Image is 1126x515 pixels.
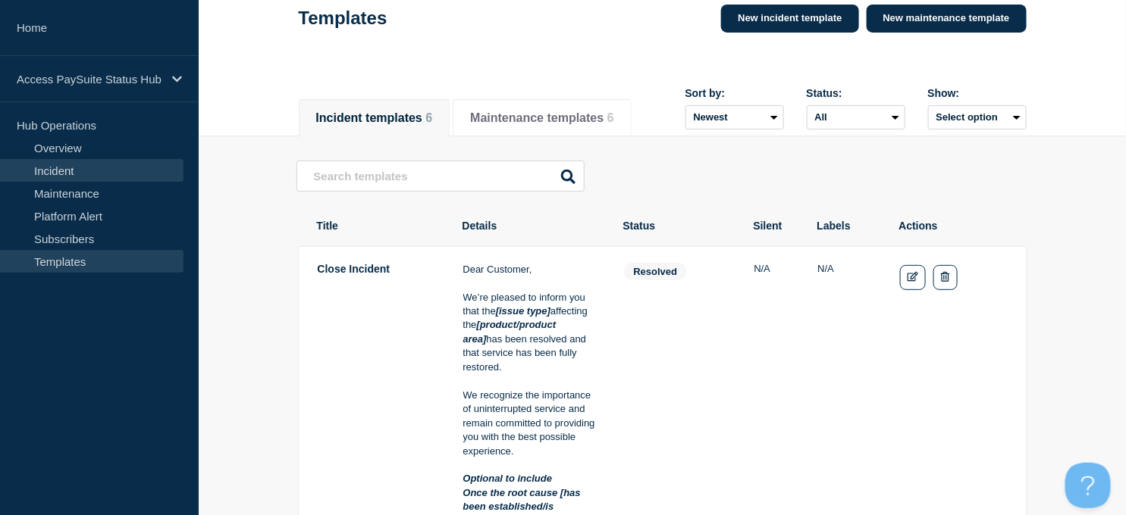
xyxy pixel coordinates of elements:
a: New maintenance template [867,5,1027,33]
p: Dear Customer, [463,263,598,276]
em: [product/product area] [463,319,559,344]
button: Select option [928,105,1027,130]
p: Access PaySuite Status Hub [17,73,162,86]
div: Status: [807,87,905,99]
em: [issue type] [496,305,550,317]
select: Sort by [685,105,784,130]
div: Show: [928,87,1027,99]
th: Labels [817,219,874,233]
select: Status [807,105,905,130]
button: Incident templates 6 [316,111,433,125]
th: Actions [899,219,1008,233]
a: Edit [900,265,927,290]
th: Status [623,219,729,233]
th: Silent [753,219,792,233]
span: resolved [624,263,688,280]
th: Details [462,219,598,233]
p: We’re pleased to inform you that the affecting the has been resolved and that service has been fu... [463,291,598,375]
em: Optional to include [463,473,553,484]
h1: Templates [299,8,387,29]
span: 6 [607,111,614,124]
th: Title [316,219,438,233]
div: Sort by: [685,87,784,99]
a: New incident template [721,5,858,33]
span: 6 [425,111,432,124]
input: Search templates [296,161,585,192]
button: Delete [933,265,957,290]
button: Maintenance templates 6 [470,111,613,125]
iframe: Help Scout Beacon - Open [1065,463,1111,508]
p: We recognize the importance of uninterrupted service and remain committed to providing you with t... [463,389,598,458]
